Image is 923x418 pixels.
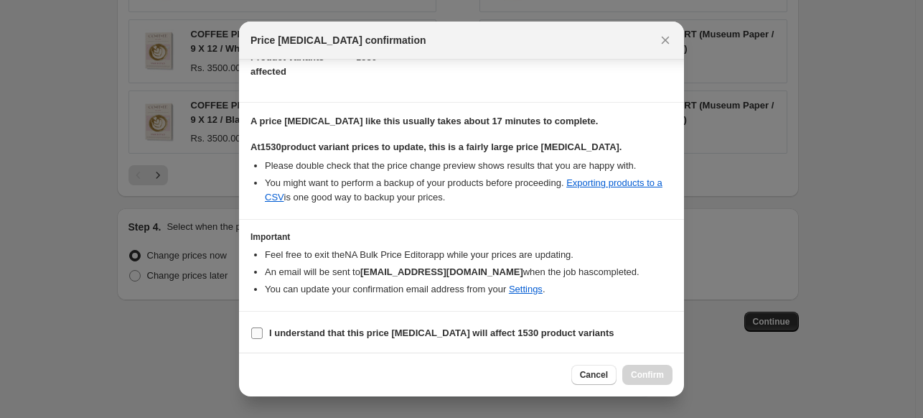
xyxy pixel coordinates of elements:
b: I understand that this price [MEDICAL_DATA] will affect 1530 product variants [269,328,614,338]
h3: Important [250,231,673,243]
span: Cancel [580,369,608,381]
a: Exporting products to a CSV [265,177,662,203]
button: Cancel [571,365,617,385]
li: An email will be sent to when the job has completed . [265,265,673,279]
span: Price [MEDICAL_DATA] confirmation [250,33,426,47]
a: Settings [509,284,543,294]
li: Feel free to exit the NA Bulk Price Editor app while your prices are updating. [265,248,673,262]
b: At 1530 product variant prices to update, this is a fairly large price [MEDICAL_DATA]. [250,141,622,152]
li: You can update your confirmation email address from your . [265,282,673,297]
b: A price [MEDICAL_DATA] like this usually takes about 17 minutes to complete. [250,116,598,126]
b: [EMAIL_ADDRESS][DOMAIN_NAME] [360,266,523,277]
button: Close [655,30,675,50]
li: Please double check that the price change preview shows results that you are happy with. [265,159,673,173]
li: You might want to perform a backup of your products before proceeding. is one good way to backup ... [265,176,673,205]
